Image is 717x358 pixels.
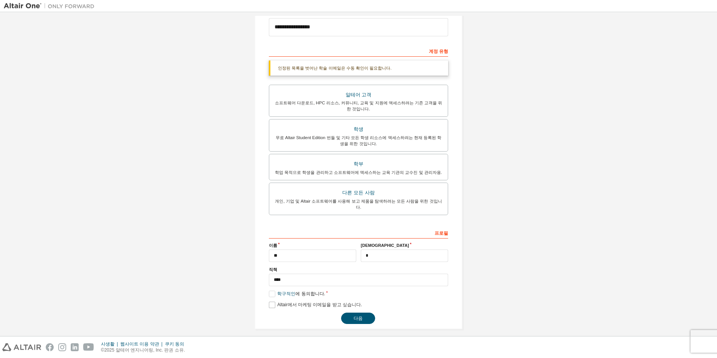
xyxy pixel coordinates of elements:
[274,188,443,198] div: 다른 모든 사람
[101,347,189,353] p: ©
[269,226,448,239] div: 프로필
[269,291,325,297] label: 에 동의합니다.
[274,135,443,147] div: 무료 Altair Student Edition 번들 및 기타 모든 학생 리소스에 액세스하려는 현재 등록된 학생을 위한 것입니다.
[104,347,185,353] font: 2025 알테어 엔지니어링, Inc. 판권 소유.
[4,2,98,10] img: Altair One
[274,159,443,169] div: 학부
[58,343,66,351] img: instagram.svg
[274,124,443,135] div: 학생
[274,100,443,112] div: 소프트웨어 다운로드, HPC 리소스, 커뮤니티, 교육 및 지원에 액세스하려는 기존 고객을 위한 것입니다.
[269,45,448,57] div: 계정 유형
[120,341,165,347] div: 웹사이트 이용 약관
[71,343,79,351] img: linkedin.svg
[274,90,443,100] div: 알테어 고객
[269,302,362,308] label: Altair에서 마케팅 이메일을 받고 싶습니다.
[274,198,443,210] div: 개인, 기업 및 Altair 소프트웨어를 사용해 보고 제품을 탐색하려는 모든 사람을 위한 것입니다.
[269,267,448,273] label: 직책
[341,313,375,324] button: 다음
[277,291,295,296] a: 학구적인
[101,341,120,347] div: 사생활
[274,169,443,175] div: 학업 목적으로 학생을 관리하고 소프트웨어에 액세스하는 교육 기관의 교수진 및 관리자용.
[46,343,54,351] img: facebook.svg
[269,60,448,76] div: 인정된 목록을 벗어난 학술 이메일은 수동 확인이 필요합니다.
[269,242,356,248] label: 이름
[2,343,41,351] img: altair_logo.svg
[83,343,94,351] img: youtube.svg
[361,242,448,248] label: [DEMOGRAPHIC_DATA]
[165,341,189,347] div: 쿠키 동의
